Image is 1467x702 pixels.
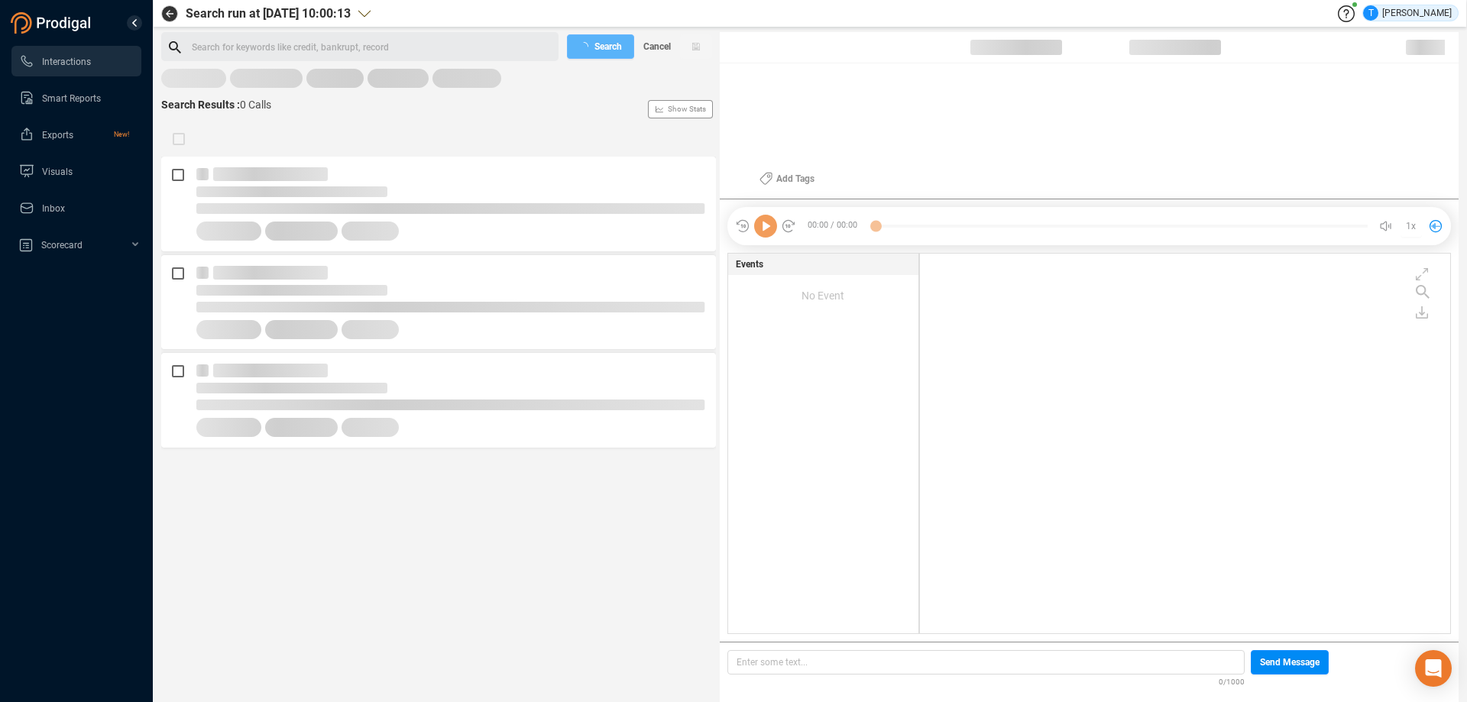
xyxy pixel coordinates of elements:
[42,167,73,177] span: Visuals
[161,99,240,111] span: Search Results :
[19,156,129,186] a: Visuals
[736,257,763,271] span: Events
[42,57,91,67] span: Interactions
[1363,5,1452,21] div: [PERSON_NAME]
[750,167,824,191] button: Add Tags
[1219,675,1245,687] span: 0/1000
[1260,650,1320,675] span: Send Message
[19,82,129,113] a: Smart Reports
[114,119,129,150] span: New!
[11,12,95,34] img: prodigal-logo
[11,82,141,113] li: Smart Reports
[19,192,129,223] a: Inbox
[11,46,141,76] li: Interactions
[41,240,83,251] span: Scorecard
[11,156,141,186] li: Visuals
[1401,215,1422,237] button: 1x
[796,215,876,238] span: 00:00 / 00:00
[19,46,129,76] a: Interactions
[928,257,1450,632] div: grid
[1251,650,1329,675] button: Send Message
[42,130,73,141] span: Exports
[19,119,129,150] a: ExportsNew!
[1406,214,1416,238] span: 1x
[643,34,671,59] span: Cancel
[42,93,101,104] span: Smart Reports
[776,167,814,191] span: Add Tags
[728,275,918,316] div: No Event
[11,119,141,150] li: Exports
[634,34,680,59] button: Cancel
[11,192,141,223] li: Inbox
[1368,5,1374,21] span: T
[240,99,271,111] span: 0 Calls
[186,5,351,23] span: Search run at [DATE] 10:00:13
[1415,650,1452,687] div: Open Intercom Messenger
[648,100,713,118] button: Show Stats
[42,203,65,214] span: Inbox
[668,18,706,201] span: Show Stats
